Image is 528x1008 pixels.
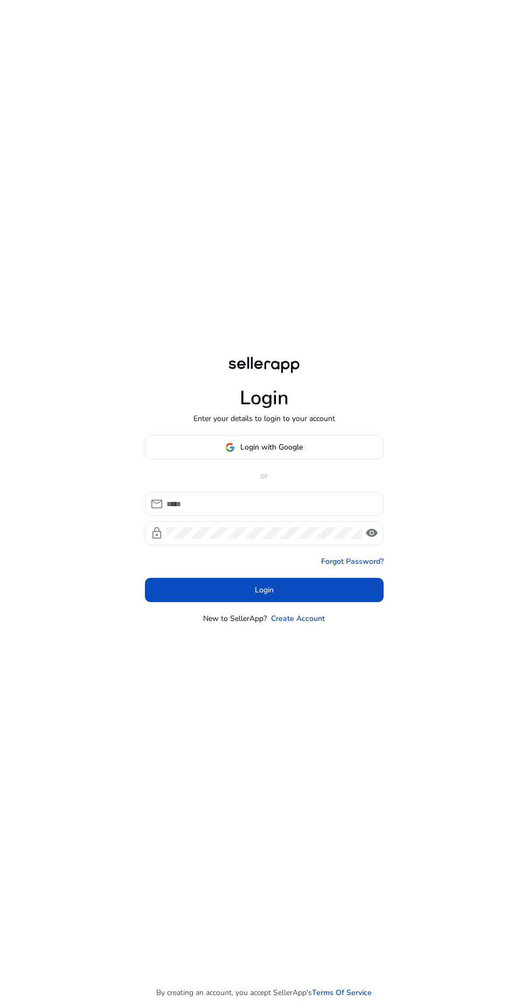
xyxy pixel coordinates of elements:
p: or [145,470,384,481]
p: New to SellerApp? [203,613,267,624]
span: visibility [365,527,378,540]
span: Login [255,584,274,596]
a: Terms Of Service [312,987,372,998]
h1: Login [240,386,289,410]
span: mail [150,498,163,510]
p: Enter your details to login to your account [193,413,335,424]
img: google-logo.svg [225,443,235,452]
span: lock [150,527,163,540]
a: Create Account [271,613,325,624]
button: Login [145,578,384,602]
button: Login with Google [145,435,384,459]
a: Forgot Password? [321,556,384,567]
span: Login with Google [240,441,303,453]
